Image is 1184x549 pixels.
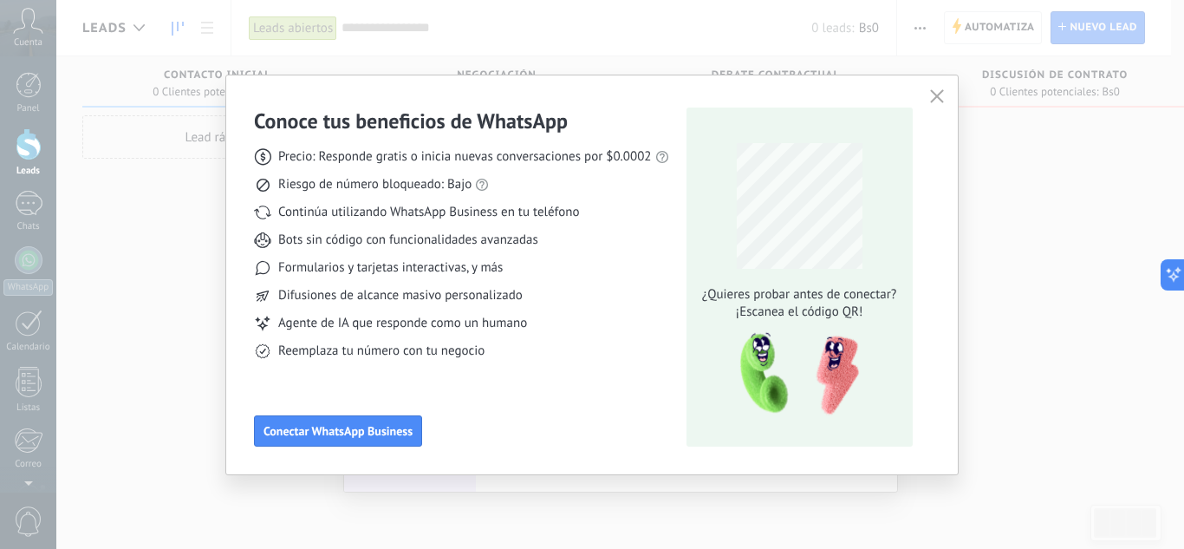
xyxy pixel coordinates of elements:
span: Riesgo de número bloqueado: Bajo [278,176,472,193]
span: Formularios y tarjetas interactivas, y más [278,259,503,277]
h3: Conoce tus beneficios de WhatsApp [254,108,568,134]
span: ¡Escanea el código QR! [697,304,901,321]
span: Reemplaza tu número con tu negocio [278,343,485,360]
span: Difusiones de alcance masivo personalizado [278,287,523,304]
span: ¿Quieres probar antes de conectar? [697,286,901,304]
img: qr-pic-1x.png [725,328,862,421]
span: Continúa utilizando WhatsApp Business en tu teléfono [278,204,579,221]
span: Agente de IA que responde como un humano [278,315,527,332]
span: Precio: Responde gratis o inicia nuevas conversaciones por $0.0002 [278,148,652,166]
button: Conectar WhatsApp Business [254,415,422,447]
span: Bots sin código con funcionalidades avanzadas [278,232,538,249]
span: Conectar WhatsApp Business [263,425,413,437]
